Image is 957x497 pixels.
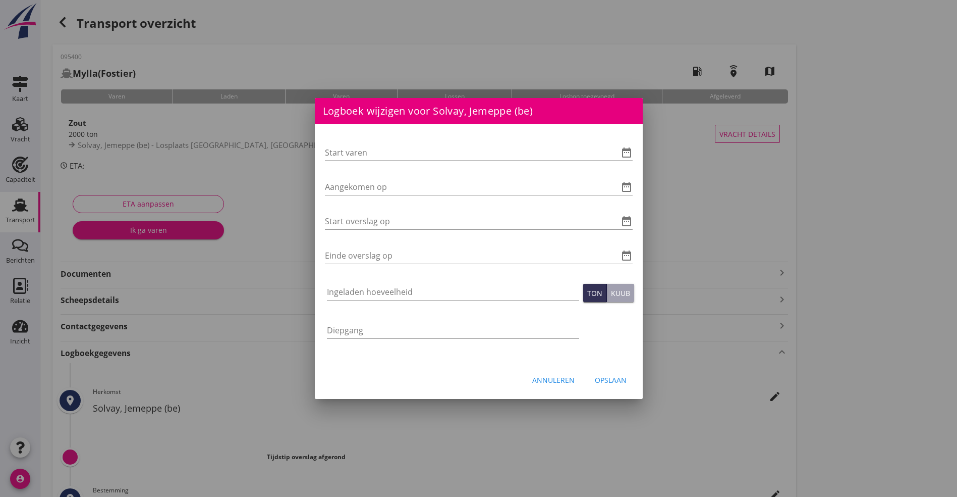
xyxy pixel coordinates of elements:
[327,322,579,338] input: Diepgang
[587,371,635,389] button: Opslaan
[621,146,633,159] i: date_range
[325,247,604,264] input: Einde overslag op
[315,98,643,124] div: Logboek wijzigen voor Solvay, Jemeppe (be)
[325,213,604,229] input: Start overslag op
[587,288,602,299] div: Ton
[325,179,604,195] input: Aangekomen op
[607,284,634,302] button: Kuub
[621,215,633,227] i: date_range
[327,284,579,300] input: Ingeladen hoeveelheid
[595,375,627,385] div: Opslaan
[621,250,633,262] i: date_range
[532,375,575,385] div: Annuleren
[325,144,604,161] input: Start varen
[621,181,633,193] i: date_range
[583,284,607,302] button: Ton
[524,371,583,389] button: Annuleren
[611,288,630,299] div: Kuub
